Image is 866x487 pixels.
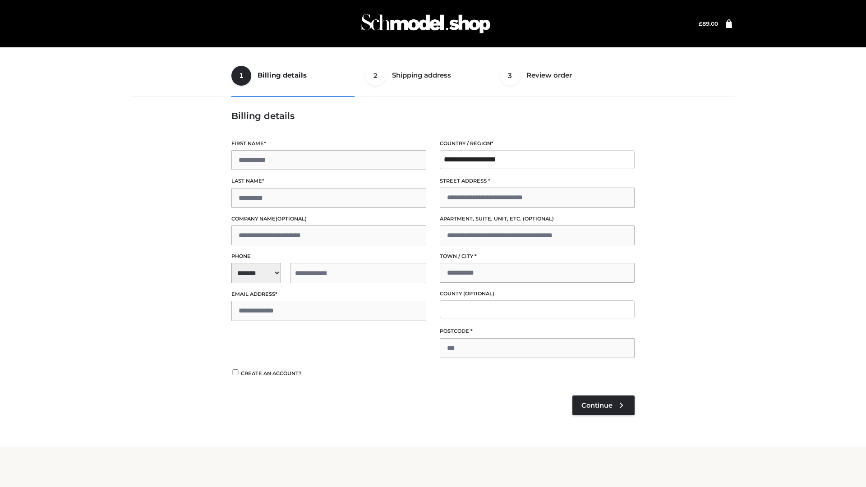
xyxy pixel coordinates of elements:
[581,401,613,409] span: Continue
[440,215,635,223] label: Apartment, suite, unit, etc.
[699,20,718,27] bdi: 89.00
[699,20,702,27] span: £
[231,215,426,223] label: Company name
[231,369,240,375] input: Create an account?
[231,177,426,185] label: Last name
[440,177,635,185] label: Street address
[241,370,302,377] span: Create an account?
[231,139,426,148] label: First name
[440,139,635,148] label: Country / Region
[358,6,493,41] img: Schmodel Admin 964
[440,289,635,298] label: County
[231,110,635,121] h3: Billing details
[572,395,635,415] a: Continue
[440,252,635,261] label: Town / City
[699,20,718,27] a: £89.00
[523,216,554,222] span: (optional)
[231,252,426,261] label: Phone
[440,327,635,335] label: Postcode
[231,290,426,299] label: Email address
[463,290,494,297] span: (optional)
[276,216,307,222] span: (optional)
